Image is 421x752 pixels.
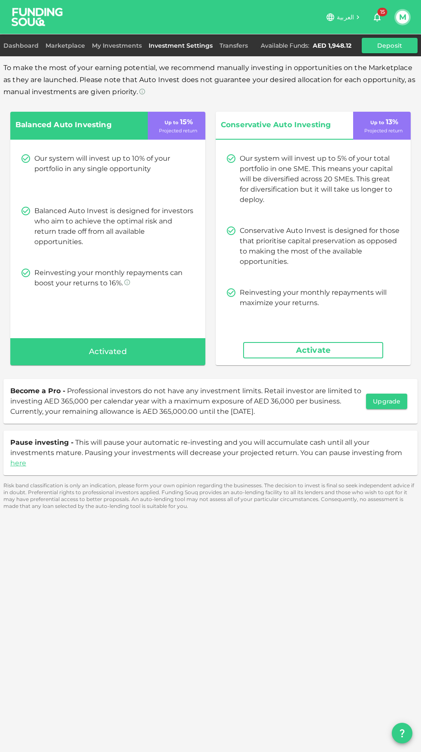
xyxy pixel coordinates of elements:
p: Risk band classification is only an indication, please form your own opinion regarding the busine... [3,482,418,510]
a: My Investments [88,42,145,49]
p: Projected return [159,127,197,135]
a: Investment Settings [145,42,216,49]
span: Pause investing - [10,438,73,446]
span: Balanced Auto Investing [15,119,131,131]
span: العربية [337,13,354,21]
span: Professional investors do not have any investment limits. Retail investor are limited to investin... [10,387,361,416]
span: 15 [378,8,387,16]
span: This will pause your automatic re-investing and you will accumulate cash until all your investmen... [10,438,402,467]
p: Conservative Auto Invest is designed for those that prioritise capital preservation as opposed to... [240,226,400,267]
button: question [392,723,412,743]
a: Dashboard [3,42,42,49]
button: Upgrade [366,394,407,409]
span: Activated [89,345,127,359]
span: Up to [165,119,178,125]
p: Reinvesting your monthly repayments will maximize your returns. [240,287,400,308]
button: Deposit [362,38,418,53]
p: Reinvesting your monthly repayments can boost your returns to 16%. [34,268,194,288]
span: Conservative Auto Investing [221,119,337,131]
span: Up to [370,119,384,125]
a: Transfers [216,42,251,49]
span: To make the most of your earning potential, we recommend manually investing in opportunities on t... [3,64,415,96]
p: Our system will invest up to 10% of your portfolio in any single opportunity [34,153,194,174]
p: Our system will invest up to 5% of your total portfolio in one SME. This means your capital will ... [240,153,400,205]
p: 13 % [369,117,398,127]
div: AED 1,948.12 [313,42,351,49]
button: 15 [369,9,386,26]
a: Marketplace [42,42,88,49]
span: Become a Pro - [10,387,65,395]
div: Available Funds : [261,42,309,49]
p: Balanced Auto Invest is designed for investors who aim to achieve the optimal risk and return tra... [34,206,194,247]
button: M [396,11,409,24]
a: here [10,459,26,467]
p: Projected return [364,127,403,135]
p: 15 % [163,117,193,127]
button: Activate [243,342,383,358]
